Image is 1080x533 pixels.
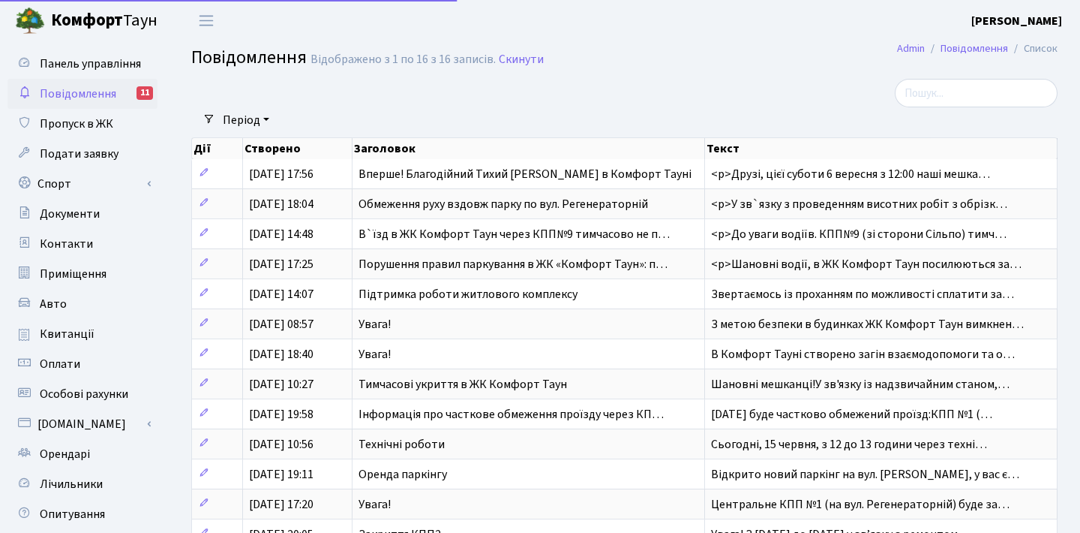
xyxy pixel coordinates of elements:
[711,406,992,423] span: [DATE] буде частково обмежений проїзд:КПП №1 (…
[249,466,313,483] span: [DATE] 19:11
[40,146,118,162] span: Подати заявку
[499,53,544,67] a: Скинути
[358,406,664,423] span: Інформація про часткове обмеження проїзду через КП…
[310,53,496,67] div: Відображено з 1 по 16 з 16 записів.
[358,346,391,363] span: Увага!
[136,86,153,100] div: 11
[358,226,670,242] span: В`їзд в ЖК Комфорт Таун через КПП№9 тимчасово не п…
[897,41,925,56] a: Admin
[7,379,157,409] a: Особові рахунки
[40,206,100,222] span: Документи
[51,8,157,34] span: Таун
[358,466,447,483] span: Оренда паркінгу
[7,229,157,259] a: Контакти
[15,6,45,36] img: logo.png
[7,469,157,499] a: Лічильники
[243,138,352,159] th: Створено
[192,138,243,159] th: Дії
[358,376,567,393] span: Тимчасові укриття в ЖК Комфорт Таун
[7,169,157,199] a: Спорт
[40,236,93,252] span: Контакти
[7,349,157,379] a: Оплати
[249,226,313,242] span: [DATE] 14:48
[249,436,313,453] span: [DATE] 10:56
[895,79,1057,107] input: Пошук...
[7,409,157,439] a: [DOMAIN_NAME]
[40,56,141,72] span: Панель управління
[711,346,1015,363] span: В Комфорт Тауні створено загін взаємодопомоги та о…
[249,166,313,182] span: [DATE] 17:56
[249,286,313,303] span: [DATE] 14:07
[249,256,313,273] span: [DATE] 17:25
[40,446,90,462] span: Орендарі
[358,166,691,182] span: Вперше! Благодійний Тихий [PERSON_NAME] в Комфорт Тауні
[358,286,577,303] span: Підтримка роботи житлового комплексу
[711,376,1009,393] span: Шановні мешканці!У зв'язку із надзвичайним станом,…
[249,406,313,423] span: [DATE] 19:58
[40,506,105,522] span: Опитування
[711,256,1021,273] span: <p>Шановні водії, в ЖК Комфорт Таун посилюються за…
[711,166,990,182] span: <p>Друзі, цієї суботи 6 вересня з 12:00 наші мешка…
[358,496,391,513] span: Увага!
[7,439,157,469] a: Орендарі
[249,316,313,333] span: [DATE] 08:57
[358,196,648,212] span: Обмеження руху вздовж парку по вул. Регенераторній
[40,326,94,342] span: Квитанції
[358,316,391,333] span: Увага!
[7,79,157,109] a: Повідомлення11
[711,286,1014,303] span: Звертаємось із проханням по можливості сплатити за…
[711,436,987,453] span: Сьогодні, 15 червня, з 12 до 13 години через техні…
[40,356,80,372] span: Оплати
[51,8,123,32] b: Комфорт
[711,496,1009,513] span: Центральне КПП №1 (на вул. Регенераторній) буде за…
[40,476,103,492] span: Лічильники
[249,376,313,393] span: [DATE] 10:27
[7,499,157,529] a: Опитування
[249,496,313,513] span: [DATE] 17:20
[7,139,157,169] a: Подати заявку
[1008,41,1057,57] li: Список
[40,116,113,132] span: Пропуск в ЖК
[971,13,1062,29] b: [PERSON_NAME]
[711,226,1006,242] span: <p>До уваги водіїв. КПП№9 (зі сторони Сільпо) тимч…
[711,196,1007,212] span: <p>У зв`язку з проведенням висотних робіт з обрізк…
[249,196,313,212] span: [DATE] 18:04
[40,296,67,312] span: Авто
[191,44,307,71] span: Повідомлення
[7,259,157,289] a: Приміщення
[249,346,313,363] span: [DATE] 18:40
[217,107,275,133] a: Період
[358,436,445,453] span: Технічні роботи
[7,199,157,229] a: Документи
[711,316,1024,333] span: З метою безпеки в будинках ЖК Комфорт Таун вимкнен…
[7,49,157,79] a: Панель управління
[352,138,706,159] th: Заголовок
[705,138,1057,159] th: Текст
[7,319,157,349] a: Квитанції
[40,266,106,282] span: Приміщення
[940,41,1008,56] a: Повідомлення
[711,466,1019,483] span: Відкрито новий паркінг на вул. [PERSON_NAME], у вас є…
[7,289,157,319] a: Авто
[187,8,225,33] button: Переключити навігацію
[971,12,1062,30] a: [PERSON_NAME]
[874,33,1080,65] nav: breadcrumb
[358,256,667,273] span: Порушення правил паркування в ЖК «Комфорт Таун»: п…
[40,386,128,402] span: Особові рахунки
[40,86,116,102] span: Повідомлення
[7,109,157,139] a: Пропуск в ЖК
